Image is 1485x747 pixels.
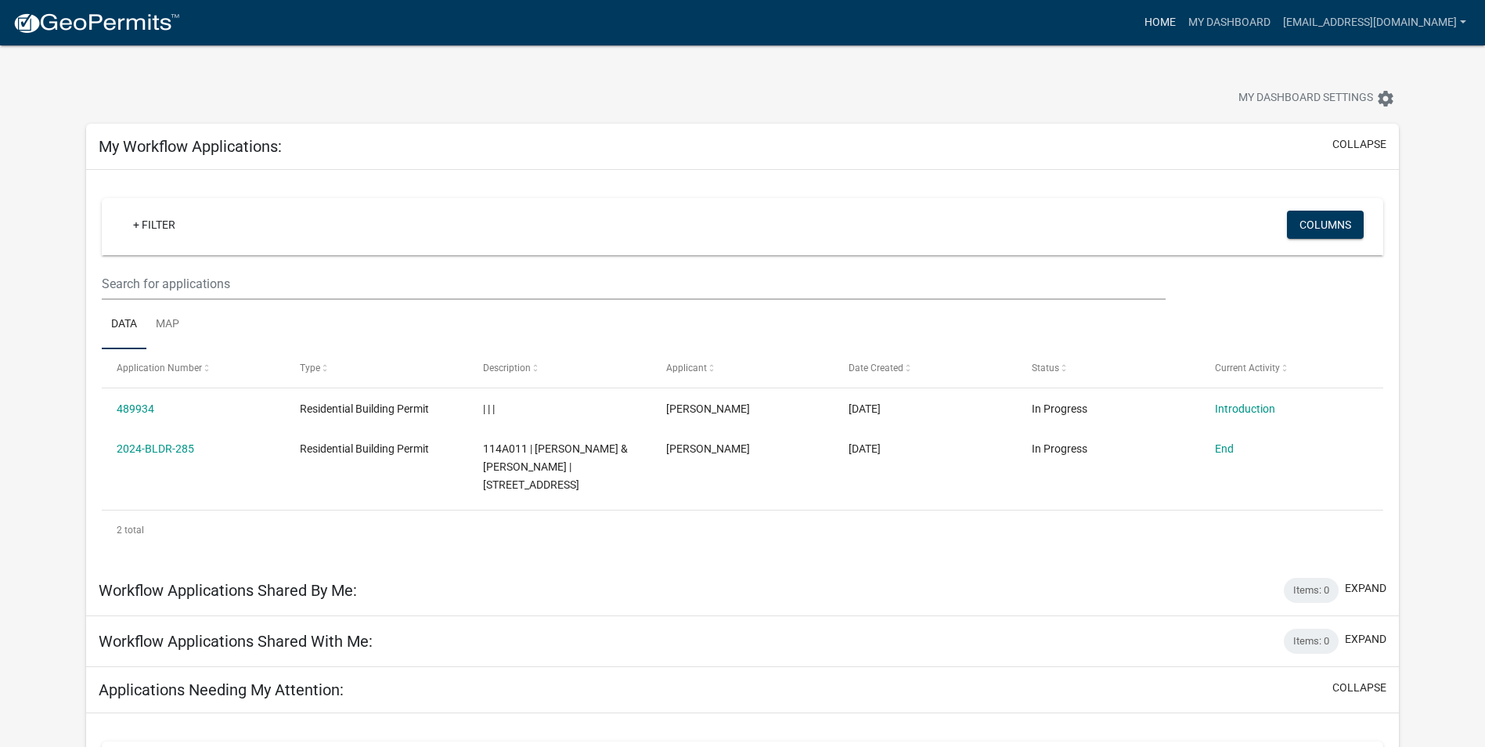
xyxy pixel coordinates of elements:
span: Residential Building Permit [300,402,429,415]
a: + Filter [121,211,188,239]
div: collapse [86,170,1399,565]
i: settings [1376,89,1395,108]
span: Date Created [849,363,903,373]
a: 489934 [117,402,154,415]
span: Application Number [117,363,202,373]
span: Type [300,363,320,373]
h5: My Workflow Applications: [99,137,282,156]
a: 2024-BLDR-285 [117,442,194,455]
h5: Workflow Applications Shared With Me: [99,632,373,651]
a: Data [102,300,146,350]
span: Applicant [666,363,707,373]
datatable-header-cell: Date Created [834,349,1017,387]
h5: Workflow Applications Shared By Me: [99,581,357,600]
a: Map [146,300,189,350]
a: [EMAIL_ADDRESS][DOMAIN_NAME] [1277,8,1472,38]
datatable-header-cell: Application Number [102,349,285,387]
a: Introduction [1215,402,1275,415]
span: 10/08/2025 [849,402,881,415]
span: | | | [483,402,495,415]
span: Residential Building Permit [300,442,429,455]
a: Home [1138,8,1182,38]
span: Bill Golden [666,402,750,415]
span: In Progress [1032,402,1087,415]
datatable-header-cell: Type [285,349,468,387]
span: Description [483,363,531,373]
datatable-header-cell: Description [468,349,651,387]
h5: Applications Needing My Attention: [99,680,344,699]
span: My Dashboard Settings [1238,89,1373,108]
span: In Progress [1032,442,1087,455]
button: My Dashboard Settingssettings [1226,83,1408,114]
a: My Dashboard [1182,8,1277,38]
a: End [1215,442,1234,455]
div: 2 total [102,511,1383,550]
div: Items: 0 [1284,578,1339,603]
div: Items: 0 [1284,629,1339,654]
button: expand [1345,580,1386,597]
input: Search for applications [102,268,1166,300]
datatable-header-cell: Current Activity [1200,349,1383,387]
span: Status [1032,363,1059,373]
span: Bill Golden [666,442,750,455]
span: 07/29/2024 [849,442,881,455]
button: expand [1345,631,1386,648]
span: 114A011 | QUILLIAN BRIAN J & MARIE W | 122 S STEEL BRIDGE RD [483,442,628,491]
button: Columns [1287,211,1364,239]
datatable-header-cell: Status [1017,349,1200,387]
button: collapse [1332,680,1386,696]
button: collapse [1332,136,1386,153]
span: Current Activity [1215,363,1280,373]
datatable-header-cell: Applicant [651,349,834,387]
